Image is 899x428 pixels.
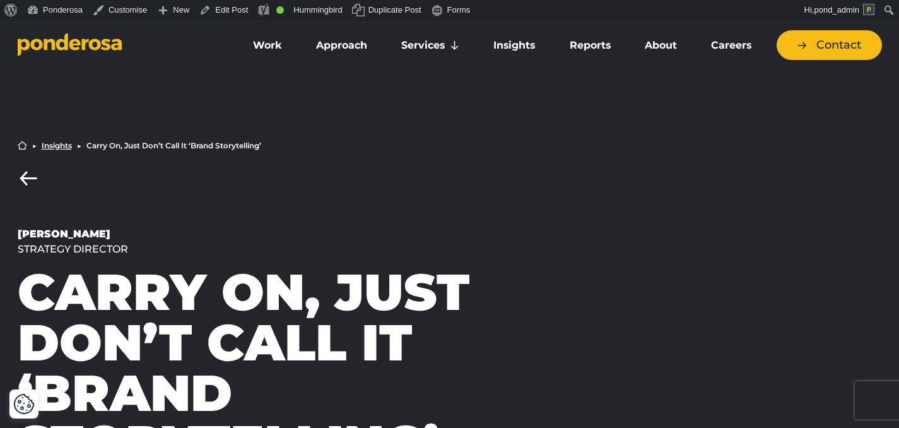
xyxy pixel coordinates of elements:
[814,5,859,15] span: pond_admin
[630,32,691,59] a: About
[276,6,284,14] div: Good
[302,32,382,59] a: Approach
[18,141,27,150] a: Home
[777,30,882,60] a: Contact
[479,32,549,59] a: Insights
[86,142,261,150] li: Carry On, Just Don’t Call It ‘Brand Storytelling’
[18,170,40,186] a: Back to Insights
[18,227,514,242] div: [PERSON_NAME]
[555,32,625,59] a: Reports
[13,393,35,415] img: Revisit consent button
[18,33,220,58] a: Go to homepage
[387,32,474,59] a: Services
[42,142,72,150] a: Insights
[696,32,766,59] a: Careers
[18,242,514,257] div: Strategy Director
[13,393,35,415] button: Cookie Settings
[238,32,297,59] a: Work
[32,142,37,150] li: ▶︎
[77,142,81,150] li: ▶︎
